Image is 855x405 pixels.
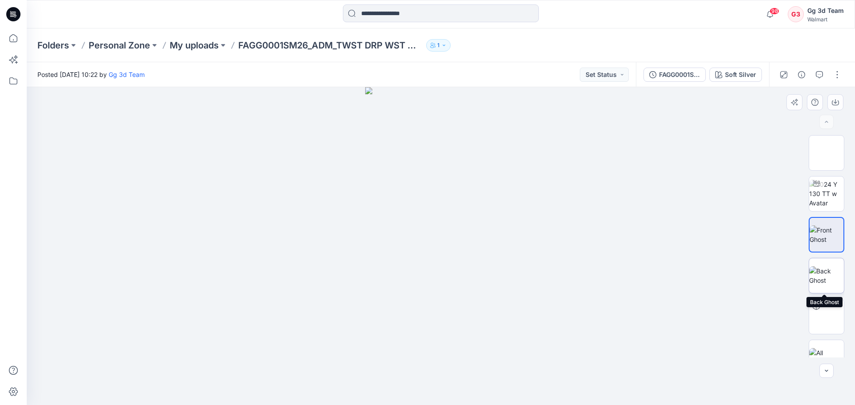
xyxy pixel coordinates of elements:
a: Folders [37,39,69,52]
a: My uploads [170,39,219,52]
img: Front Ghost [810,225,843,244]
button: Details [794,68,809,82]
div: FAGG0001SM26_ADM_TWST DRP WST MX DRS [659,70,700,80]
div: Soft Silver [725,70,756,80]
img: eyJhbGciOiJIUzI1NiIsImtpZCI6IjAiLCJzbHQiOiJzZXMiLCJ0eXAiOiJKV1QifQ.eyJkYXRhIjp7InR5cGUiOiJzdG9yYW... [365,87,516,405]
p: 1 [437,40,440,50]
img: Back Ghost [809,266,844,285]
div: G3 [788,6,804,22]
span: 98 [769,8,779,15]
button: FAGG0001SM26_ADM_TWST DRP WST MX DRS [643,68,706,82]
a: Personal Zone [89,39,150,52]
p: FAGG0001SM26_ADM_TWST DRP WST MX DRS [238,39,423,52]
div: Walmart [807,16,844,23]
button: Soft Silver [709,68,762,82]
img: All colorways [809,348,844,367]
button: 1 [426,39,451,52]
img: 2024 Y 130 TT w Avatar [809,180,844,208]
span: Posted [DATE] 10:22 by [37,70,145,79]
a: Gg 3d Team [109,71,145,78]
div: Gg 3d Team [807,5,844,16]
